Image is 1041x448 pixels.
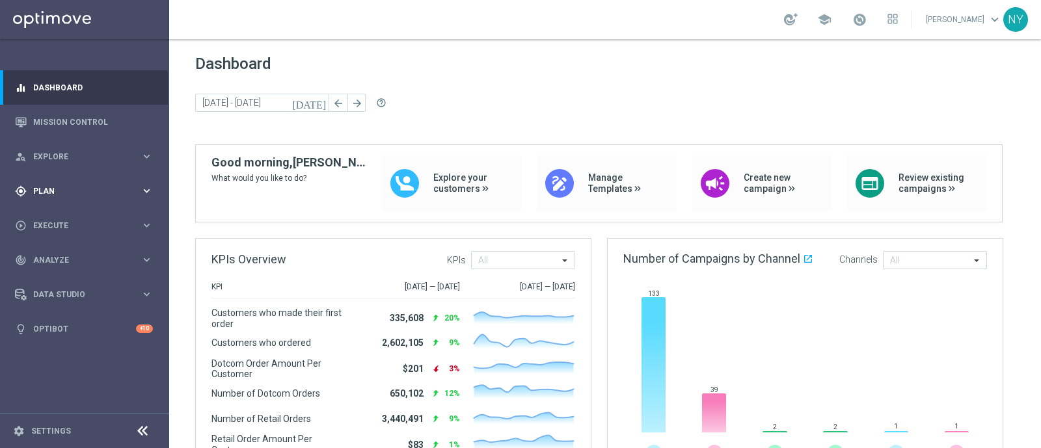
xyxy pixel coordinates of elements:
div: Data Studio [15,289,141,300]
div: +10 [136,324,153,333]
div: Explore [15,151,141,163]
div: Plan [15,185,141,197]
i: keyboard_arrow_right [141,254,153,266]
i: keyboard_arrow_right [141,185,153,197]
span: keyboard_arrow_down [988,12,1002,27]
span: Plan [33,187,141,195]
span: Analyze [33,256,141,264]
span: Data Studio [33,291,141,298]
button: equalizer Dashboard [14,83,154,93]
div: NY [1003,7,1028,32]
a: [PERSON_NAME]keyboard_arrow_down [925,10,1003,29]
span: Explore [33,153,141,161]
i: play_circle_outline [15,220,27,231]
i: lightbulb [15,323,27,335]
button: person_search Explore keyboard_arrow_right [14,152,154,162]
a: Settings [31,427,71,435]
span: Execute [33,222,141,230]
div: Optibot [15,311,153,346]
div: Mission Control [15,105,153,139]
i: keyboard_arrow_right [141,219,153,231]
div: Analyze [15,254,141,266]
i: equalizer [15,82,27,94]
i: settings [13,425,25,437]
i: gps_fixed [15,185,27,197]
div: Dashboard [15,70,153,105]
a: Optibot [33,311,136,346]
i: person_search [15,151,27,163]
button: gps_fixed Plan keyboard_arrow_right [14,186,154,196]
i: track_changes [15,254,27,266]
a: Dashboard [33,70,153,105]
button: track_changes Analyze keyboard_arrow_right [14,255,154,265]
button: Mission Control [14,117,154,127]
a: Mission Control [33,105,153,139]
i: keyboard_arrow_right [141,288,153,300]
span: school [817,12,831,27]
i: keyboard_arrow_right [141,150,153,163]
div: Execute [15,220,141,231]
button: play_circle_outline Execute keyboard_arrow_right [14,220,154,231]
button: Data Studio keyboard_arrow_right [14,289,154,300]
button: lightbulb Optibot +10 [14,324,154,334]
